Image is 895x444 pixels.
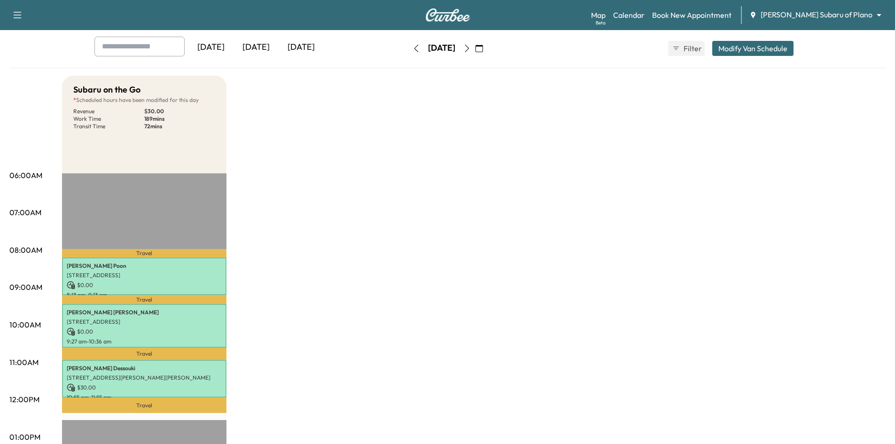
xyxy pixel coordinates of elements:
[67,318,222,326] p: [STREET_ADDRESS]
[9,281,42,293] p: 09:00AM
[67,281,222,289] p: $ 0.00
[62,249,226,257] p: Travel
[73,115,144,123] p: Work Time
[428,42,455,54] div: [DATE]
[62,295,226,304] p: Travel
[279,37,324,58] div: [DATE]
[62,397,226,413] p: Travel
[67,327,222,336] p: $ 0.00
[73,108,144,115] p: Revenue
[73,83,140,96] h5: Subaru on the Go
[67,338,222,345] p: 9:27 am - 10:36 am
[67,272,222,279] p: [STREET_ADDRESS]
[67,394,222,401] p: 10:55 am - 11:55 am
[62,348,226,360] p: Travel
[67,309,222,316] p: [PERSON_NAME] [PERSON_NAME]
[67,374,222,382] p: [STREET_ADDRESS][PERSON_NAME][PERSON_NAME]
[144,123,215,130] p: 72 mins
[596,19,606,26] div: Beta
[613,9,645,21] a: Calendar
[144,108,215,115] p: $ 30.00
[9,170,42,181] p: 06:00AM
[233,37,279,58] div: [DATE]
[425,8,470,22] img: Curbee Logo
[9,431,40,443] p: 01:00PM
[67,383,222,392] p: $ 30.00
[9,357,39,368] p: 11:00AM
[712,41,794,56] button: Modify Van Schedule
[73,123,144,130] p: Transit Time
[761,9,872,20] span: [PERSON_NAME] Subaru of Plano
[188,37,233,58] div: [DATE]
[144,115,215,123] p: 189 mins
[9,207,41,218] p: 07:00AM
[9,394,39,405] p: 12:00PM
[684,43,700,54] span: Filter
[668,41,705,56] button: Filter
[9,319,41,330] p: 10:00AM
[73,96,215,104] p: Scheduled hours have been modified for this day
[67,365,222,372] p: [PERSON_NAME] Dessouki
[591,9,606,21] a: MapBeta
[67,291,222,299] p: 8:13 am - 9:13 am
[652,9,732,21] a: Book New Appointment
[67,262,222,270] p: [PERSON_NAME] Poon
[9,244,42,256] p: 08:00AM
